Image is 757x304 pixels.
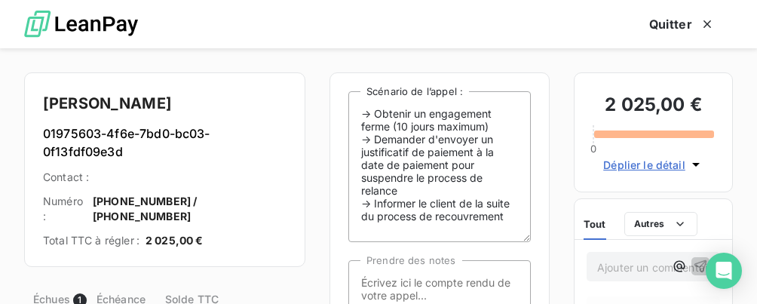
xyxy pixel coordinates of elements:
[584,218,606,230] span: Tout
[593,91,714,121] h3: 2 025,00 €
[43,194,87,224] span: Numéro :
[43,91,287,115] h4: [PERSON_NAME]
[146,233,204,248] span: 2 025,00 €
[603,157,685,173] span: Déplier le détail
[706,253,742,289] div: Open Intercom Messenger
[93,194,287,224] span: [PHONE_NUMBER] / [PHONE_NUMBER]
[348,91,531,242] textarea: -> Obtenir un engagement ferme (10 jours maximum) -> Demander d'envoyer un justificatif de paieme...
[43,124,287,161] h6: 01975603-4f6e-7bd0-bc03-0f13fdf09e3d
[624,212,697,236] button: Autres
[24,4,138,45] img: logo LeanPay
[599,156,708,173] button: Déplier le détail
[43,233,139,248] span: Total TTC à régler :
[43,170,89,185] span: Contact :
[631,8,733,40] button: Quitter
[590,143,596,155] span: 0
